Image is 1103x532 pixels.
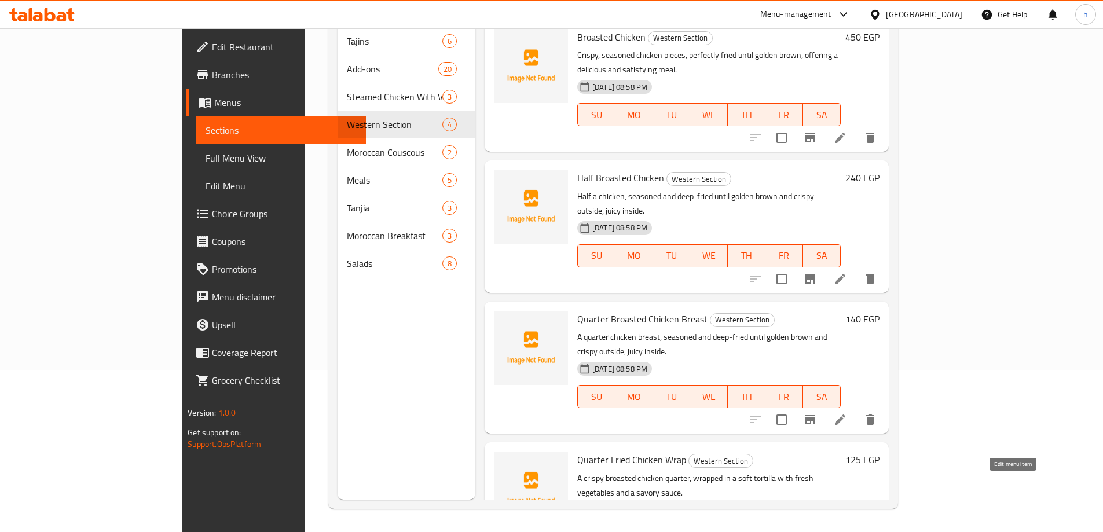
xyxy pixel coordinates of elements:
[856,124,884,152] button: delete
[658,107,686,123] span: TU
[577,330,841,359] p: A quarter chicken breast, seasoned and deep-fried until golden brown and crispy outside, juicy in...
[769,126,794,150] span: Select to update
[577,471,841,500] p: A crispy broasted chicken quarter, wrapped in a soft tortilla with fresh vegetables and a savory ...
[212,318,357,332] span: Upsell
[695,388,723,405] span: WE
[442,118,457,131] div: items
[347,34,442,48] span: Tajins
[347,145,442,159] span: Moroccan Couscous
[347,229,442,243] span: Moroccan Breakfast
[186,339,366,366] a: Coverage Report
[577,451,686,468] span: Quarter Fried Chicken Wrap
[212,290,357,304] span: Menu disclaimer
[588,364,652,375] span: [DATE] 08:58 PM
[443,36,456,47] span: 6
[443,91,456,102] span: 3
[856,265,884,293] button: delete
[443,175,456,186] span: 5
[577,310,708,328] span: Quarter Broasted Chicken Breast
[186,366,366,394] a: Grocery Checklist
[188,405,216,420] span: Version:
[582,107,611,123] span: SU
[615,103,653,126] button: MO
[770,107,798,123] span: FR
[186,200,366,228] a: Choice Groups
[577,169,664,186] span: Half Broasted Chicken
[620,388,648,405] span: MO
[442,145,457,159] div: items
[803,244,841,267] button: SA
[347,90,442,104] span: Steamed Chicken With Vegetables
[886,8,962,21] div: [GEOGRAPHIC_DATA]
[443,119,456,130] span: 4
[770,247,798,264] span: FR
[206,151,357,165] span: Full Menu View
[577,244,615,267] button: SU
[443,230,456,241] span: 3
[212,262,357,276] span: Promotions
[212,68,357,82] span: Branches
[443,147,456,158] span: 2
[803,385,841,408] button: SA
[845,29,880,45] h6: 450 EGP
[338,83,475,111] div: Steamed Chicken With Vegetables3
[577,48,841,77] p: Crispy, seasoned chicken pieces, perfectly fried until golden brown, offering a delicious and sat...
[689,454,753,468] span: Western Section
[796,406,824,434] button: Branch-specific-item
[808,388,836,405] span: SA
[338,222,475,250] div: Moroccan Breakfast3
[620,247,648,264] span: MO
[690,244,728,267] button: WE
[212,234,357,248] span: Coupons
[760,8,831,21] div: Menu-management
[732,247,761,264] span: TH
[186,228,366,255] a: Coupons
[442,256,457,270] div: items
[653,385,691,408] button: TU
[214,96,357,109] span: Menus
[833,131,847,145] a: Edit menu item
[833,272,847,286] a: Edit menu item
[856,406,884,434] button: delete
[577,103,615,126] button: SU
[658,247,686,264] span: TU
[765,385,803,408] button: FR
[442,229,457,243] div: items
[188,436,261,452] a: Support.OpsPlatform
[338,194,475,222] div: Tanjia3
[338,27,475,55] div: Tajins6
[808,247,836,264] span: SA
[808,107,836,123] span: SA
[688,454,753,468] div: Western Section
[494,311,568,385] img: Quarter Broasted Chicken Breast
[615,385,653,408] button: MO
[206,123,357,137] span: Sections
[347,256,442,270] span: Salads
[728,385,765,408] button: TH
[443,258,456,269] span: 8
[803,103,841,126] button: SA
[494,452,568,526] img: Quarter Fried Chicken Wrap
[338,166,475,194] div: Meals5
[728,103,765,126] button: TH
[347,173,442,187] span: Meals
[186,255,366,283] a: Promotions
[588,222,652,233] span: [DATE] 08:58 PM
[695,107,723,123] span: WE
[338,111,475,138] div: Western Section4
[732,107,761,123] span: TH
[653,103,691,126] button: TU
[658,388,686,405] span: TU
[620,107,648,123] span: MO
[212,40,357,54] span: Edit Restaurant
[443,203,456,214] span: 3
[796,124,824,152] button: Branch-specific-item
[615,244,653,267] button: MO
[442,173,457,187] div: items
[765,103,803,126] button: FR
[347,201,442,215] span: Tanjia
[212,207,357,221] span: Choice Groups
